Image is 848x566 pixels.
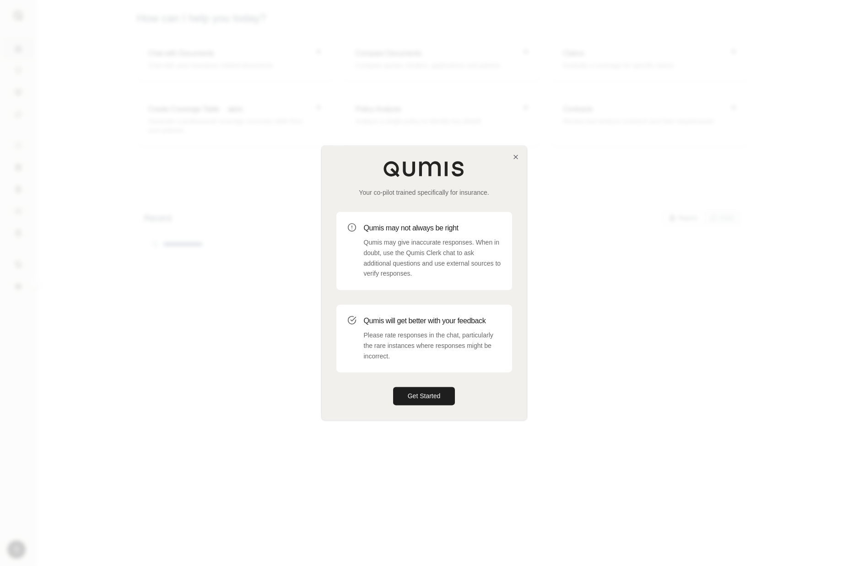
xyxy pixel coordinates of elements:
p: Your co-pilot trained specifically for insurance. [336,188,512,197]
p: Qumis may give inaccurate responses. When in doubt, use the Qumis Clerk chat to ask additional qu... [364,237,501,279]
h3: Qumis will get better with your feedback [364,315,501,326]
button: Get Started [393,387,455,406]
h3: Qumis may not always be right [364,223,501,234]
img: Qumis Logo [383,160,465,177]
p: Please rate responses in the chat, particularly the rare instances where responses might be incor... [364,330,501,361]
